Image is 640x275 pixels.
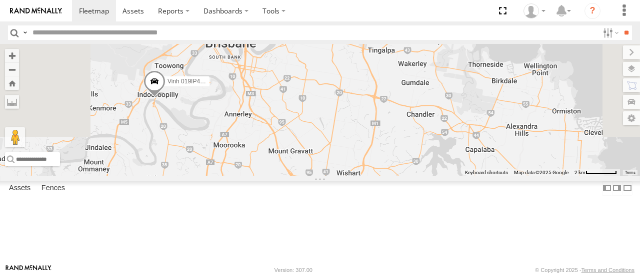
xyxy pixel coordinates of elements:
[5,265,51,275] a: Visit our Website
[584,3,600,19] i: ?
[5,49,19,62] button: Zoom in
[5,76,19,90] button: Zoom Home
[5,127,25,147] button: Drag Pegman onto the map to open Street View
[571,169,620,176] button: Map Scale: 2 km per 59 pixels
[4,182,35,196] label: Assets
[535,267,634,273] div: © Copyright 2025 -
[274,267,312,273] div: Version: 307.00
[465,169,508,176] button: Keyboard shortcuts
[10,7,62,14] img: rand-logo.svg
[167,78,219,85] span: Vinh 019IP4 - Hilux
[5,95,19,109] label: Measure
[21,25,29,40] label: Search Query
[599,25,620,40] label: Search Filter Options
[612,181,622,196] label: Dock Summary Table to the Right
[574,170,585,175] span: 2 km
[520,3,549,18] div: Marco DiBenedetto
[581,267,634,273] a: Terms and Conditions
[602,181,612,196] label: Dock Summary Table to the Left
[36,182,70,196] label: Fences
[622,181,632,196] label: Hide Summary Table
[5,62,19,76] button: Zoom out
[625,170,635,174] a: Terms (opens in new tab)
[623,111,640,125] label: Map Settings
[514,170,568,175] span: Map data ©2025 Google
